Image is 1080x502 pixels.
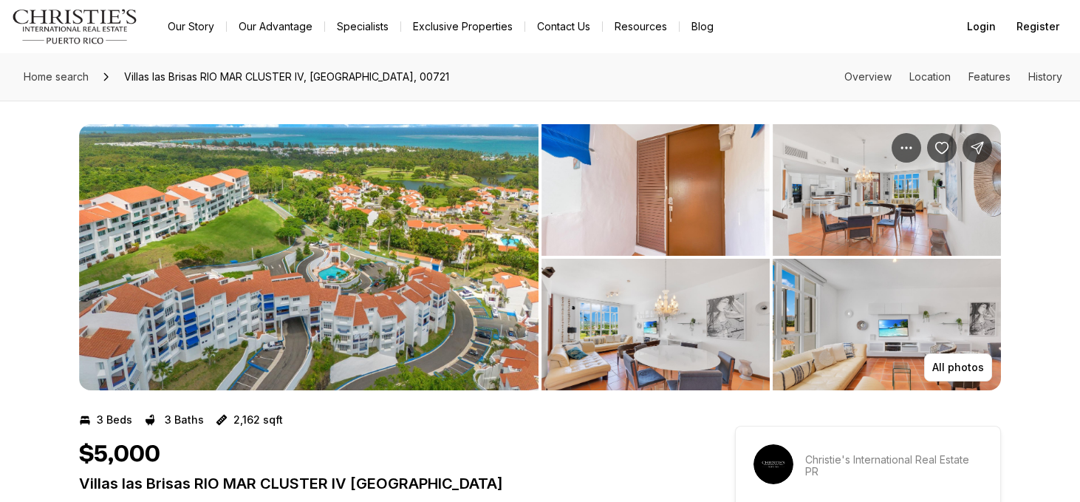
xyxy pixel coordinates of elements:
[156,16,226,37] a: Our Story
[892,133,921,163] button: Property options
[79,124,539,390] button: View image gallery
[958,12,1005,41] button: Login
[79,441,160,469] h1: $5,000
[1016,21,1059,33] span: Register
[680,16,725,37] a: Blog
[541,124,1001,390] li: 2 of 11
[12,9,138,44] img: logo
[79,124,1001,390] div: Listing Photos
[844,71,1062,83] nav: Page section menu
[968,70,1011,83] a: Skip to: Features
[773,259,1001,390] button: View image gallery
[909,70,951,83] a: Skip to: Location
[844,70,892,83] a: Skip to: Overview
[967,21,996,33] span: Login
[79,124,539,390] li: 1 of 11
[24,70,89,83] span: Home search
[773,124,1001,256] button: View image gallery
[325,16,400,37] a: Specialists
[233,414,283,426] p: 2,162 sqft
[79,475,682,492] p: Villas las Brisas RIO MAR CLUSTER IV [GEOGRAPHIC_DATA]
[118,65,455,89] span: Villas las Brisas RIO MAR CLUSTER IV, [GEOGRAPHIC_DATA], 00721
[227,16,324,37] a: Our Advantage
[541,259,770,390] button: View image gallery
[932,362,984,373] p: All photos
[18,65,95,89] a: Home search
[603,16,679,37] a: Resources
[97,414,132,426] p: 3 Beds
[401,16,524,37] a: Exclusive Properties
[927,133,957,163] button: Save Property: Villas las Brisas RIO MAR CLUSTER IV
[541,124,770,256] button: View image gallery
[963,133,992,163] button: Share Property: Villas las Brisas RIO MAR CLUSTER IV
[805,454,982,478] p: Christie's International Real Estate PR
[525,16,602,37] button: Contact Us
[165,414,204,426] p: 3 Baths
[924,353,992,381] button: All photos
[1008,12,1068,41] button: Register
[1028,70,1062,83] a: Skip to: History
